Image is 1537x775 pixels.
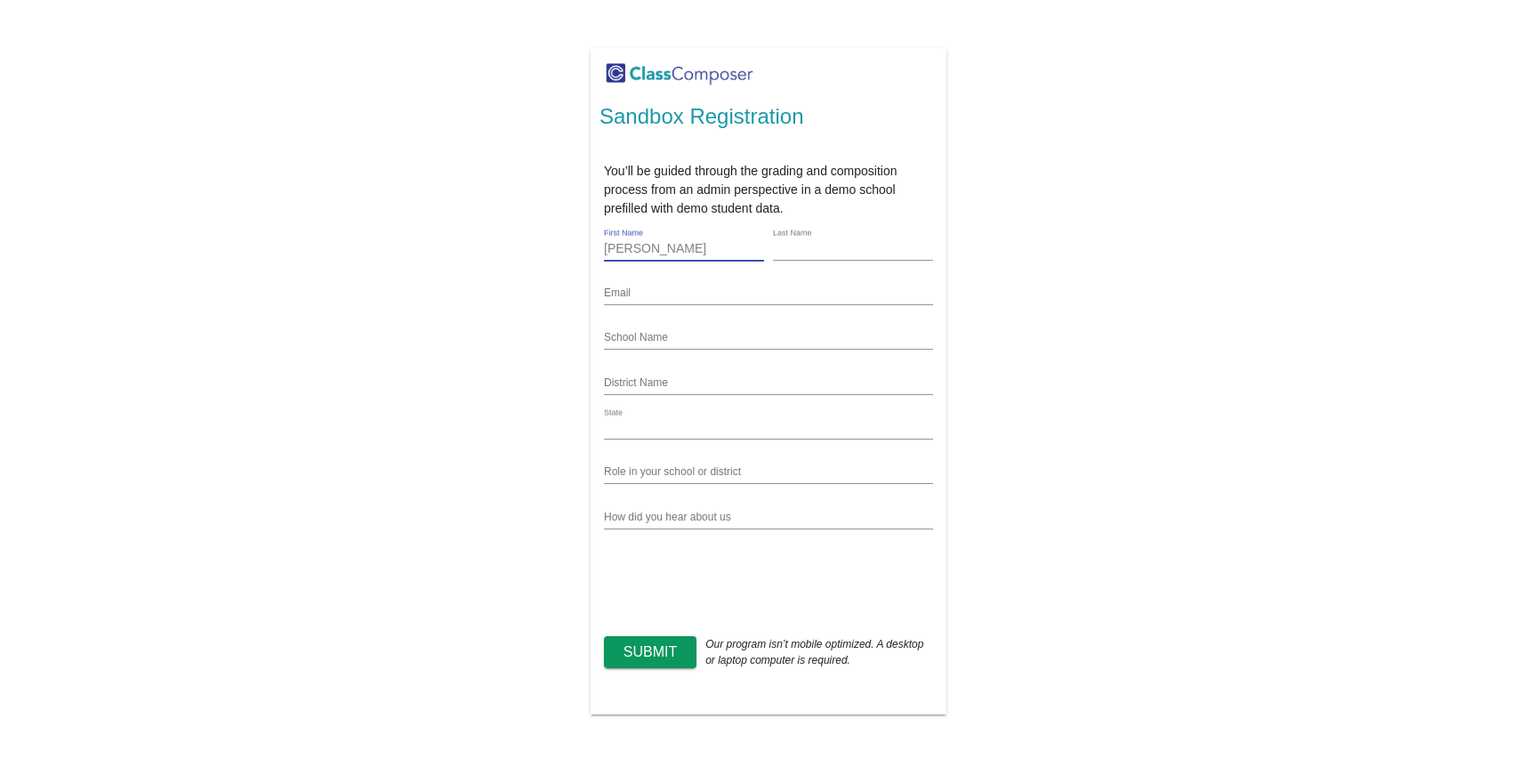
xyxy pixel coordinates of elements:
input: Last Name [773,242,933,256]
img: logo.png [591,48,768,100]
input: SchoolName [604,331,933,345]
input: District Name [604,376,933,391]
p: You’ll be guided through the grading and composition process from an admin perspective in a demo ... [604,162,933,218]
h2: Sandbox Registration [600,104,937,130]
input: Role in your school or district [604,465,933,480]
input: How did you hear about us [604,511,933,525]
input: First Name [604,242,764,256]
input: Email [604,287,933,301]
p: Our program isn’t mobile optimized. A desktop or laptop computer is required. [705,636,933,668]
button: Submit [604,636,696,668]
input: state [604,421,933,435]
iframe: reCAPTCHA [604,543,874,612]
span: Submit [624,644,677,659]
